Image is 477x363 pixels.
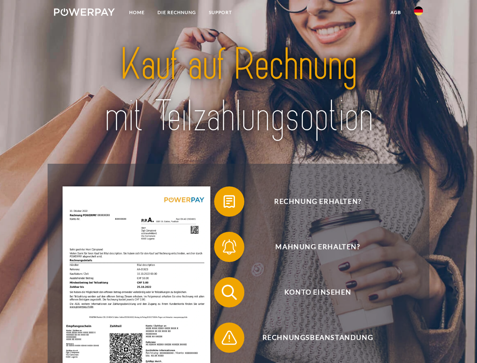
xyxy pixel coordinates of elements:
a: DIE RECHNUNG [151,6,202,19]
button: Mahnung erhalten? [214,232,411,262]
img: qb_bell.svg [220,237,239,256]
span: Rechnung erhalten? [225,186,410,217]
img: qb_bill.svg [220,192,239,211]
a: agb [384,6,408,19]
span: Konto einsehen [225,277,410,307]
a: Home [123,6,151,19]
button: Rechnungsbeanstandung [214,323,411,353]
img: qb_search.svg [220,283,239,302]
img: de [414,6,423,16]
a: SUPPORT [202,6,238,19]
img: qb_warning.svg [220,328,239,347]
span: Mahnung erhalten? [225,232,410,262]
button: Konto einsehen [214,277,411,307]
img: title-powerpay_de.svg [72,36,405,145]
img: logo-powerpay-white.svg [54,8,115,16]
span: Rechnungsbeanstandung [225,323,410,353]
button: Rechnung erhalten? [214,186,411,217]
